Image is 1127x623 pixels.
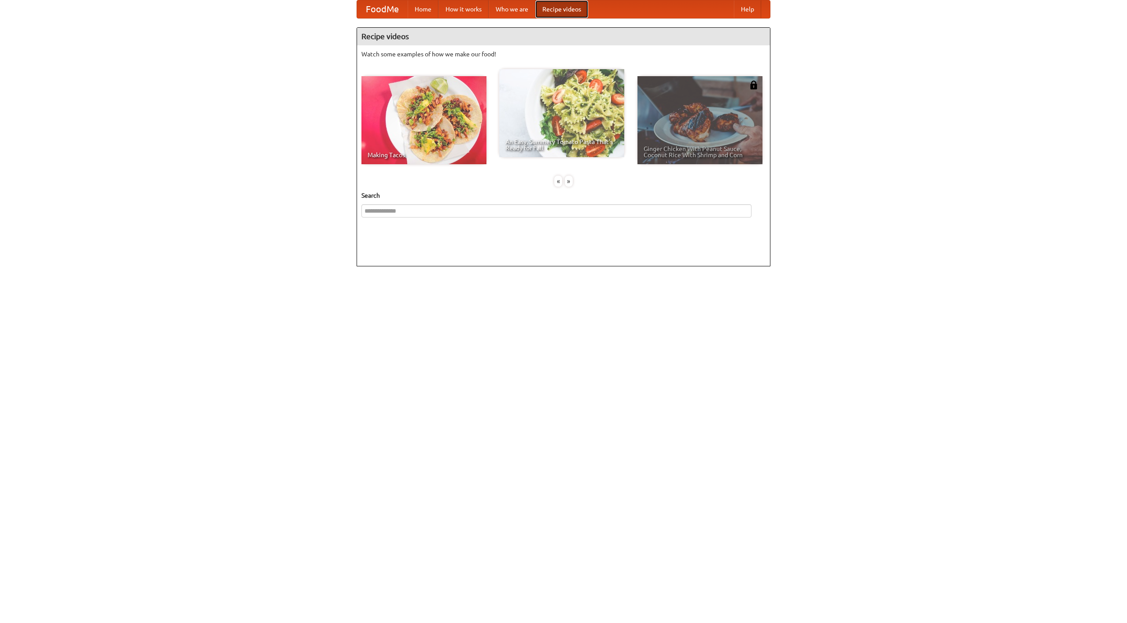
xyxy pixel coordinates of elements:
p: Watch some examples of how we make our food! [361,50,766,59]
a: Home [408,0,438,18]
img: 483408.png [749,81,758,89]
span: An Easy, Summery Tomato Pasta That's Ready for Fall [505,139,618,151]
h5: Search [361,191,766,200]
a: FoodMe [357,0,408,18]
a: Recipe videos [535,0,588,18]
div: » [565,176,573,187]
span: Making Tacos [368,152,480,158]
a: An Easy, Summery Tomato Pasta That's Ready for Fall [499,69,624,157]
h4: Recipe videos [357,28,770,45]
a: Making Tacos [361,76,486,164]
a: Who we are [489,0,535,18]
a: Help [734,0,761,18]
div: « [554,176,562,187]
a: How it works [438,0,489,18]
